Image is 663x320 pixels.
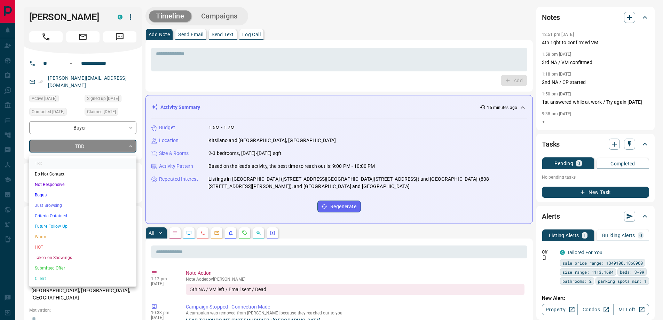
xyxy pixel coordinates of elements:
li: Bogus [29,190,136,200]
li: Client [29,273,136,284]
li: Do Not Contact [29,169,136,179]
li: Future Follow Up [29,221,136,232]
li: Criteria Obtained [29,211,136,221]
li: Just Browsing [29,200,136,211]
li: Warm [29,232,136,242]
li: Not Responsive [29,179,136,190]
li: HOT [29,242,136,252]
li: Taken on Showings [29,252,136,263]
li: Submitted Offer [29,263,136,273]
